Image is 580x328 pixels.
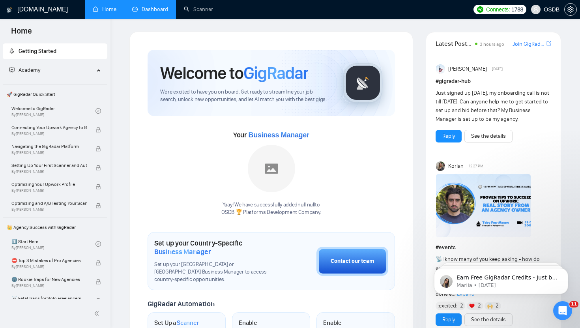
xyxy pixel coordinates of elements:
[11,150,87,155] span: By [PERSON_NAME]
[11,161,87,169] span: Setting Up Your First Scanner and Auto-Bidder
[248,131,309,139] span: Business Manager
[154,239,277,256] h1: Set up your Country-Specific
[11,199,87,207] span: Optimizing and A/B Testing Your Scanner for Better Results
[448,65,487,73] span: [PERSON_NAME]
[248,145,295,192] img: placeholder.png
[569,301,578,307] span: 11
[436,39,473,49] span: Latest Posts from the GigRadar Community
[331,257,374,266] div: Contact our team
[95,241,101,247] span: check-circle
[11,169,87,174] span: By [PERSON_NAME]
[11,283,87,288] span: By [PERSON_NAME]
[546,40,551,47] a: export
[564,6,577,13] a: setting
[11,294,87,302] span: ☠️ Fatal Traps for Solo Freelancers
[436,130,462,142] button: Reply
[154,247,211,256] span: Business Manager
[11,124,87,131] span: Connecting Your Upwork Agency to GigRadar
[93,6,116,13] a: homeHome
[221,201,321,216] div: Yaay! We have successfully added null null to
[11,264,87,269] span: By [PERSON_NAME]
[4,86,107,102] span: 🚀 GigRadar Quick Start
[11,131,87,136] span: By [PERSON_NAME]
[95,203,101,208] span: lock
[442,315,455,324] a: Reply
[469,163,483,170] span: 12:27 PM
[471,315,506,324] a: See the details
[9,48,15,54] span: rocket
[316,247,388,276] button: Contact our team
[148,300,214,308] span: GigRadar Automation
[95,127,101,133] span: lock
[160,62,308,84] h1: Welcome to
[9,67,15,73] span: fund-projection-screen
[464,130,513,142] button: See the details
[11,235,95,253] a: 1️⃣ Start HereBy[PERSON_NAME]
[553,301,572,320] iframe: Intercom live chat
[436,77,551,86] h1: # gigradar-hub
[243,62,308,84] span: GigRadar
[436,174,531,237] img: F09C1F8H75G-Event%20with%20Tobe%20Fox-Mason.png
[442,132,455,141] a: Reply
[511,5,523,14] span: 1788
[132,6,168,13] a: dashboardDashboard
[436,313,462,326] button: Reply
[492,66,503,73] span: [DATE]
[19,67,40,73] span: Academy
[19,48,56,54] span: Getting Started
[5,25,38,42] span: Home
[9,67,40,73] span: Academy
[95,279,101,285] span: lock
[7,4,12,16] img: logo
[436,161,445,171] img: Korlan
[343,63,383,103] img: gigradar-logo.png
[95,108,101,114] span: check-circle
[471,132,506,141] a: See the details
[11,188,87,193] span: By [PERSON_NAME]
[95,298,101,304] span: lock
[513,40,545,49] a: Join GigRadar Slack Community
[477,6,483,13] img: upwork-logo.png
[233,131,309,139] span: Your
[154,261,277,283] span: Set up your [GEOGRAPHIC_DATA] or [GEOGRAPHIC_DATA] Business Manager to access country-specific op...
[11,276,87,283] span: 🌚 Rookie Traps for New Agencies
[564,3,577,16] button: setting
[160,88,330,103] span: We're excited to have you on board. Get ready to streamline your job search, unlock new opportuni...
[533,7,539,12] span: user
[422,251,580,307] iframe: Intercom notifications message
[3,43,107,59] li: Getting Started
[154,319,199,327] h1: Set Up a
[221,209,321,216] p: OSDB 🏆 Platforms Development Company .
[480,41,504,47] span: 3 hours ago
[448,162,464,171] span: Korlan
[11,102,95,120] a: Welcome to GigRadarBy[PERSON_NAME]
[177,319,199,327] span: Scanner
[11,207,87,212] span: By [PERSON_NAME]
[436,90,549,122] span: Just signed up [DATE], my onboarding call is not till [DATE]. Can anyone help me to get started t...
[184,6,213,13] a: searchScanner
[565,6,576,13] span: setting
[95,184,101,189] span: lock
[11,180,87,188] span: Optimizing Your Upwork Profile
[95,260,101,266] span: lock
[436,64,445,74] img: Anisuzzaman Khan
[4,219,107,235] span: 👑 Agency Success with GigRadar
[95,165,101,171] span: lock
[94,309,102,317] span: double-left
[11,257,87,264] span: ⛔ Top 3 Mistakes of Pro Agencies
[464,313,513,326] button: See the details
[436,243,551,252] h1: # events
[11,142,87,150] span: Navigating the GigRadar Platform
[95,146,101,152] span: lock
[486,5,510,14] span: Connects:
